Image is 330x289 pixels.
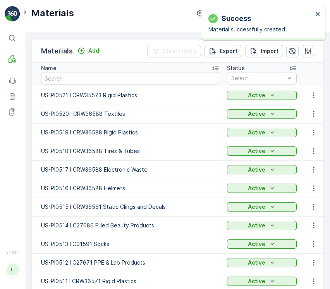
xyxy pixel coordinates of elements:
[5,6,20,22] img: logo
[41,222,219,229] p: US-PI0514 I C27686 Filled Beauty Products
[248,166,265,174] p: Active
[204,45,242,57] button: Export
[88,47,99,55] p: Add
[248,147,265,155] p: Active
[41,64,57,72] p: Name
[208,26,313,33] p: Material successfully created
[5,250,20,255] span: v 1.51.1
[41,46,73,57] p: Materials
[227,239,297,249] button: Active
[41,91,219,99] p: US-PI0521 I CRW35573 Rigid Plastics
[248,110,265,118] p: Active
[41,277,219,285] p: US-PI0511 I CRW36571 Rigid Plastics
[227,184,297,193] button: Active
[261,47,278,55] p: Import
[41,166,219,174] p: US-PI0517 I CRW36588 Electronic Waste
[41,147,219,155] p: US-PI0518 I CRW36588 Tires & Tubes
[41,110,219,118] p: US-PI0520 I CRW36588 Textiles
[248,203,265,211] p: Active
[163,47,196,55] p: Clear Filters
[227,109,297,119] button: Active
[248,184,265,192] p: Active
[227,277,297,286] button: Active
[222,13,251,24] p: Success
[7,263,19,276] div: TT
[248,259,265,267] p: Active
[41,129,219,136] p: US-PI0519 I CRW36588 Rigid Plastics
[315,11,321,18] button: close
[248,240,265,248] p: Active
[227,165,297,174] button: Active
[248,129,265,136] p: Active
[5,256,20,283] button: TT
[248,222,265,229] p: Active
[227,128,297,137] button: Active
[31,7,74,19] p: Materials
[227,258,297,267] button: Active
[231,74,285,82] p: Select
[227,146,297,156] button: Active
[248,91,265,99] p: Active
[41,203,219,211] p: US-PI0515 I CRW36561 Static Clings and Decals
[227,64,245,72] p: Status
[41,184,219,192] p: US-PI0516 I CRW36588 Helmets
[41,72,219,84] input: Search
[41,259,219,267] p: US-PI0512 I C27671 PPE & Lab Products
[41,240,219,248] p: US-PI0513 I C01591 Socks
[248,277,265,285] p: Active
[227,91,297,100] button: Active
[227,202,297,212] button: Active
[227,221,297,230] button: Active
[220,47,237,55] p: Export
[245,45,283,57] button: Import
[74,46,102,55] button: Add
[147,45,201,57] button: Clear Filters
